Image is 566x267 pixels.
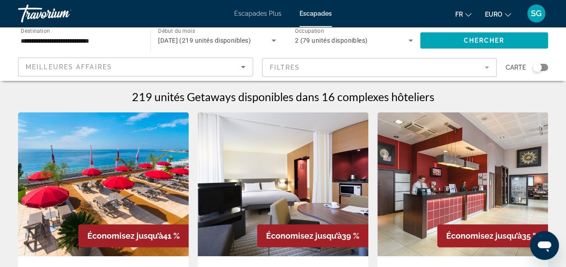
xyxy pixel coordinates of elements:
span: Meilleures affaires [26,63,112,71]
div: 41 % [78,224,189,247]
button: Filtre [262,58,497,77]
span: Fr [455,11,463,18]
span: Destination [21,27,50,34]
span: [DATE] (219 unités disponibles) [158,37,251,44]
a: Escapades Plus [234,10,281,17]
button: Changer la langue [455,8,471,21]
span: SG [531,9,542,18]
span: Occupation [295,28,324,34]
button: Chercher [420,32,548,49]
a: Travorium [18,2,108,25]
mat-select: Trier par [26,62,245,72]
span: Économisez jusqu’à [446,231,522,240]
img: 8465I01X.jpg [198,112,368,256]
div: 39 % [257,224,368,247]
span: Économisez jusqu’à [266,231,342,240]
span: EURO [485,11,503,18]
iframe: Bouton de lancement de la fenêtre de messagerie [530,231,559,260]
span: 2 (79 unités disponibles) [295,37,368,44]
button: Menu utilisateur [525,4,548,23]
img: ii_npd1.jpg [18,112,189,256]
div: 35 % [437,224,548,247]
span: Économisez jusqu’à [87,231,163,240]
a: Escapades [299,10,332,17]
img: RH25O01X.jpg [377,112,548,256]
span: Début du mois [158,28,195,34]
span: Chercher [463,37,504,44]
span: Carte [506,61,526,74]
h1: 219 unités Getaways disponibles dans 16 complexes hôteliers [132,90,435,103]
button: Changer de devise [485,8,511,21]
